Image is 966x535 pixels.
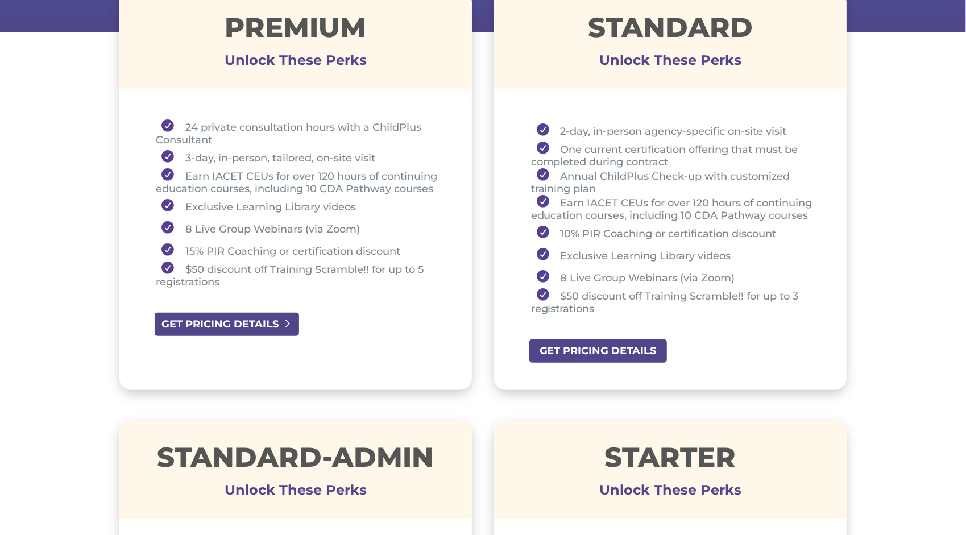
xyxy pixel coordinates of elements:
[156,239,444,262] li: 15% PIR Coaching or certification discount
[119,60,472,66] h3: Unlock These Perks
[119,443,472,476] h1: STANDARD-ADMIN
[531,195,819,222] li: Earn IACET CEUs for over 120 hours of continuing education courses, including 10 CDA Pathway courses
[531,288,819,315] li: $50 discount off Training Scramble!! for up to 3 registrations
[494,60,847,66] h3: Unlock These Perks
[494,14,847,47] h1: STANDARD
[531,222,819,244] li: 10% PIR Coaching or certification discount
[531,168,819,195] li: Annual ChildPlus Check-up with customized training plan
[780,412,966,535] iframe: Chat Widget
[154,312,301,337] a: GET PRICING DETAILS
[494,443,847,476] h1: STARTER
[156,217,444,239] li: 8 Live Group Webinars (via Zoom)
[156,195,444,217] li: Exclusive Learning Library videos
[156,119,444,146] li: 24 private consultation hours with a ChildPlus Consultant
[531,266,819,288] li: 8 Live Group Webinars (via Zoom)
[528,338,668,364] a: GET PRICING DETAILS
[156,146,444,168] li: 3-day, in-person, tailored, on-site visit
[531,244,819,266] li: Exclusive Learning Library videos
[156,168,444,195] li: Earn IACET CEUs for over 120 hours of continuing education courses, including 10 CDA Pathway courses
[156,262,444,288] li: $50 discount off Training Scramble!! for up to 5 registrations
[494,490,847,496] h3: Unlock These Perks
[531,142,819,168] li: One current certification offering that must be completed during contract
[531,119,819,142] li: 2-day, in-person agency-specific on-site visit
[119,14,472,47] h1: Premium
[119,490,472,496] h3: Unlock These Perks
